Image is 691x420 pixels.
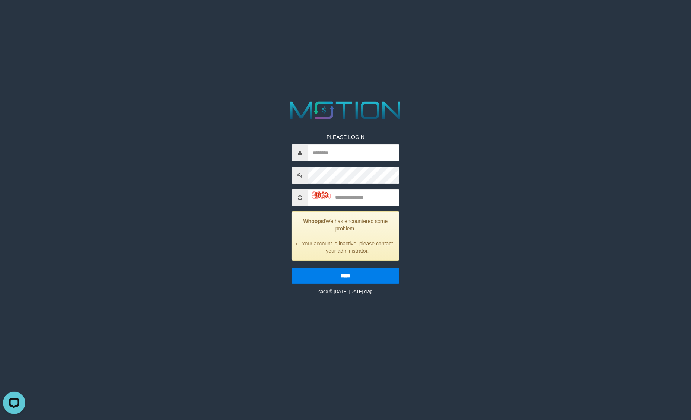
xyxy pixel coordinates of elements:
[3,3,25,25] button: Open LiveChat chat widget
[301,240,393,255] li: Your account is inactive, please contact your administrator.
[292,211,399,261] div: We has encountered some problem.
[312,191,331,199] img: captcha
[303,218,326,224] strong: Whoops!
[285,98,406,122] img: MOTION_logo.png
[292,133,399,141] p: PLEASE LOGIN
[318,289,372,294] small: code © [DATE]-[DATE] dwg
